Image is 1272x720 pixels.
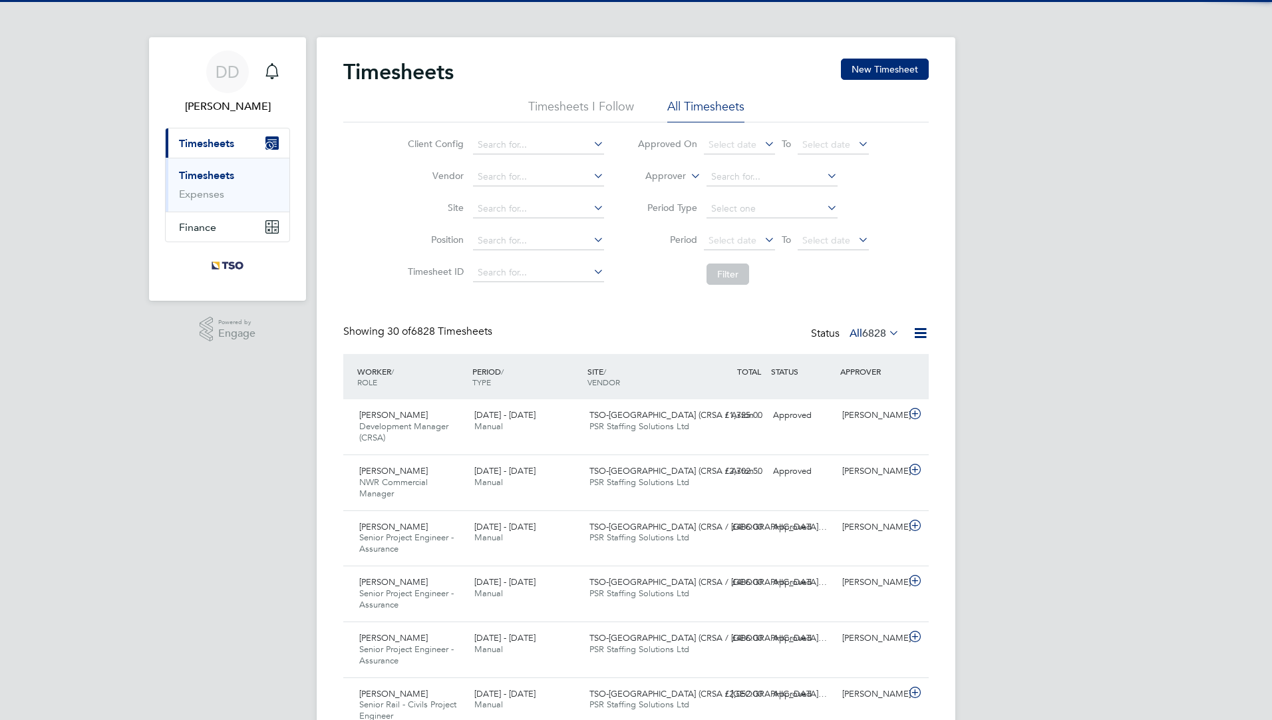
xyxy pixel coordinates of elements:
[179,137,234,150] span: Timesheets
[165,256,290,277] a: Go to home page
[837,516,906,538] div: [PERSON_NAME]
[667,98,744,122] li: All Timesheets
[404,170,464,182] label: Vendor
[474,476,503,488] span: Manual
[216,63,239,81] span: DD
[778,231,795,248] span: To
[473,200,604,218] input: Search for...
[149,37,306,301] nav: Main navigation
[837,572,906,594] div: [PERSON_NAME]
[837,460,906,482] div: [PERSON_NAME]
[404,138,464,150] label: Client Config
[841,59,929,80] button: New Timesheet
[359,588,454,610] span: Senior Project Engineer - Assurance
[811,325,902,343] div: Status
[404,202,464,214] label: Site
[589,409,762,421] span: TSO-[GEOGRAPHIC_DATA] (CRSA / Aston…
[165,51,290,114] a: DD[PERSON_NAME]
[637,138,697,150] label: Approved On
[637,202,697,214] label: Period Type
[768,405,837,427] div: Approved
[359,465,428,476] span: [PERSON_NAME]
[404,266,464,277] label: Timesheet ID
[528,98,634,122] li: Timesheets I Follow
[709,234,756,246] span: Select date
[474,576,536,588] span: [DATE] - [DATE]
[359,576,428,588] span: [PERSON_NAME]
[584,359,699,394] div: SITE
[387,325,492,338] span: 6828 Timesheets
[501,366,504,377] span: /
[473,168,604,186] input: Search for...
[359,643,454,666] span: Senior Project Engineer - Assurance
[166,212,289,242] button: Finance
[474,521,536,532] span: [DATE] - [DATE]
[165,98,290,114] span: Deslyn Darbeau
[474,643,503,655] span: Manual
[589,643,689,655] span: PSR Staffing Solutions Ltd
[778,135,795,152] span: To
[474,688,536,699] span: [DATE] - [DATE]
[474,632,536,643] span: [DATE] - [DATE]
[359,688,428,699] span: [PERSON_NAME]
[343,325,495,339] div: Showing
[179,221,216,234] span: Finance
[179,169,234,182] a: Timesheets
[204,256,251,277] img: tso-uk-logo-retina.png
[699,516,768,538] div: £486.00
[589,588,689,599] span: PSR Staffing Solutions Ltd
[589,688,827,699] span: TSO-[GEOGRAPHIC_DATA] (CRSA / [GEOGRAPHIC_DATA]…
[359,476,428,499] span: NWR Commercial Manager
[862,327,886,340] span: 6828
[474,465,536,476] span: [DATE] - [DATE]
[837,405,906,427] div: [PERSON_NAME]
[474,409,536,421] span: [DATE] - [DATE]
[837,628,906,649] div: [PERSON_NAME]
[404,234,464,246] label: Position
[587,377,620,387] span: VENDOR
[200,317,256,342] a: Powered byEngage
[589,632,827,643] span: TSO-[GEOGRAPHIC_DATA] (CRSA / [GEOGRAPHIC_DATA]…
[589,476,689,488] span: PSR Staffing Solutions Ltd
[589,465,762,476] span: TSO-[GEOGRAPHIC_DATA] (CRSA / Aston…
[699,460,768,482] div: £2,702.50
[359,421,448,443] span: Development Manager (CRSA)
[850,327,899,340] label: All
[699,683,768,705] div: £2,052.00
[802,138,850,150] span: Select date
[768,683,837,705] div: Approved
[737,366,761,377] span: TOTAL
[473,232,604,250] input: Search for...
[473,264,604,282] input: Search for...
[837,359,906,383] div: APPROVER
[802,234,850,246] span: Select date
[707,168,838,186] input: Search for...
[603,366,606,377] span: /
[474,588,503,599] span: Manual
[768,628,837,649] div: Approved
[343,59,454,85] h2: Timesheets
[357,377,377,387] span: ROLE
[707,264,749,285] button: Filter
[387,325,411,338] span: 30 of
[709,138,756,150] span: Select date
[474,532,503,543] span: Manual
[218,317,255,328] span: Powered by
[768,572,837,594] div: Approved
[359,521,428,532] span: [PERSON_NAME]
[699,405,768,427] div: £1,725.00
[469,359,584,394] div: PERIOD
[707,200,838,218] input: Select one
[359,532,454,554] span: Senior Project Engineer - Assurance
[218,328,255,339] span: Engage
[359,632,428,643] span: [PERSON_NAME]
[473,136,604,154] input: Search for...
[768,516,837,538] div: Approved
[179,188,224,200] a: Expenses
[699,572,768,594] div: £486.00
[474,699,503,710] span: Manual
[637,234,697,246] label: Period
[589,699,689,710] span: PSR Staffing Solutions Ltd
[589,576,827,588] span: TSO-[GEOGRAPHIC_DATA] (CRSA / [GEOGRAPHIC_DATA]…
[626,170,686,183] label: Approver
